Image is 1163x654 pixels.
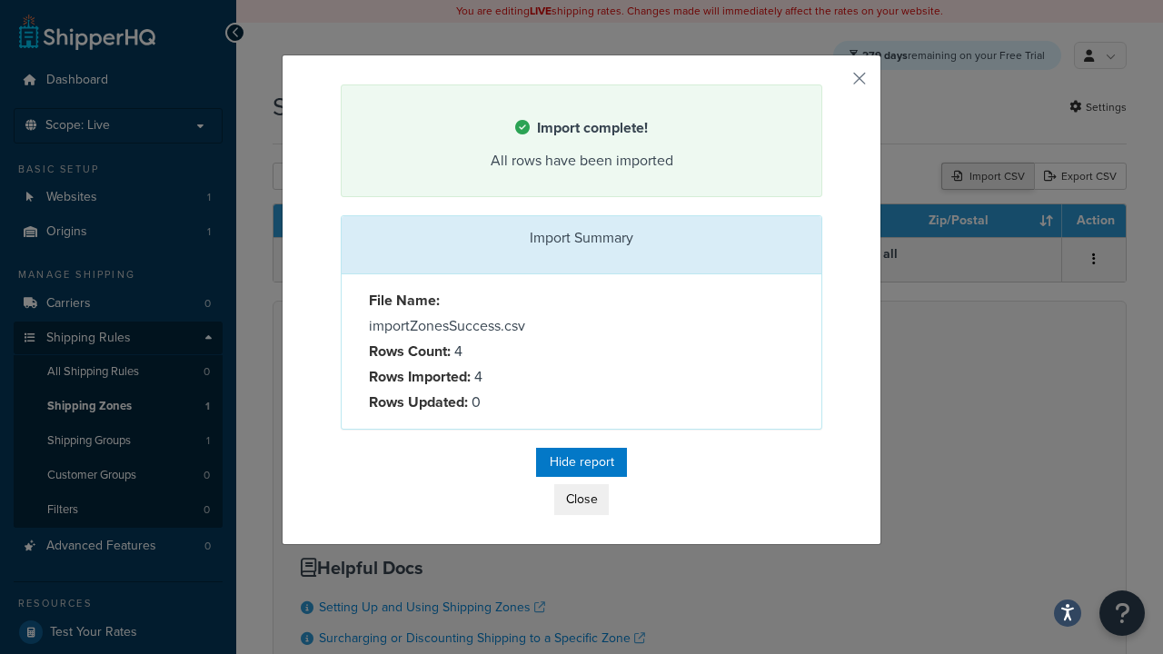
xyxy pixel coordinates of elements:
div: importZonesSuccess.csv 4 4 0 [355,288,581,415]
div: All rows have been imported [364,148,799,173]
h3: Import Summary [355,230,808,246]
strong: File Name: [369,290,440,311]
h4: Import complete! [364,117,799,139]
strong: Rows Count: [369,341,451,362]
strong: Rows Imported: [369,366,471,387]
button: Hide report [536,448,627,477]
button: Close [554,484,609,515]
strong: Rows Updated: [369,391,468,412]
